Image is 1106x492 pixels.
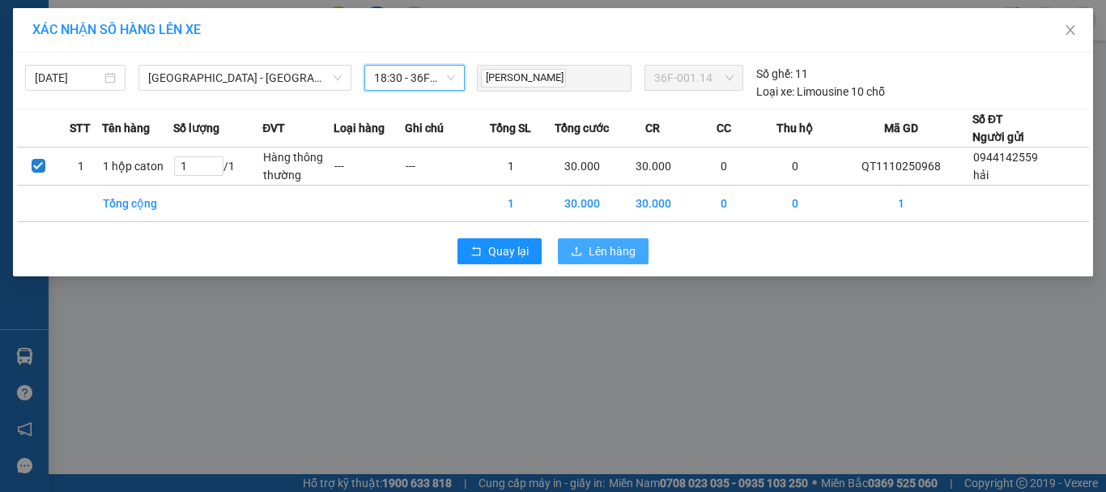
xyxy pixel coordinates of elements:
span: Số lượng [173,119,219,137]
button: rollbackQuay lại [457,238,542,264]
span: ĐVT [262,119,285,137]
span: Tổng cước [555,119,609,137]
span: close [1064,24,1077,36]
td: 1 [475,148,547,186]
td: --- [405,148,476,186]
span: XÁC NHẬN SỐ HÀNG LÊN XE [32,22,201,37]
span: rollback [470,246,482,259]
span: 0944142559 [973,151,1038,164]
td: 1 [60,148,103,186]
span: CR [645,119,660,137]
td: 0 [759,186,831,222]
td: 1 hộp caton [102,148,173,186]
td: 30.000 [618,148,689,186]
td: 30.000 [547,148,618,186]
div: Limousine 10 chỗ [756,83,885,101]
span: down [333,73,342,83]
span: STT [70,119,91,137]
span: Thu hộ [776,119,813,137]
span: 18:30 - 36F-001.14 [374,66,455,90]
span: Thanh Hóa - Hà Nội [148,66,342,90]
td: 1 [475,186,547,222]
span: Quay lại [488,242,529,260]
div: 11 [756,65,808,83]
td: Hàng thông thường [262,148,334,186]
span: Lên hàng [589,242,636,260]
span: Tên hàng [102,119,150,137]
span: Tổng SL [490,119,531,137]
td: 0 [688,186,759,222]
span: Số ghế: [756,65,793,83]
td: 30.000 [618,186,689,222]
span: Loại hàng [334,119,385,137]
span: [PERSON_NAME] [481,69,566,88]
span: Ghi chú [405,119,444,137]
span: hải [973,169,989,182]
input: 11/10/2025 [35,69,101,87]
td: Tổng cộng [102,186,173,222]
td: 0 [688,148,759,186]
span: 36F-001.14 [654,66,734,90]
td: QT1110250968 [831,148,972,186]
td: 0 [759,148,831,186]
span: Mã GD [884,119,918,137]
span: Loại xe: [756,83,794,101]
span: CC [717,119,731,137]
div: Số ĐT Người gửi [972,110,1024,146]
td: 30.000 [547,186,618,222]
td: 1 [831,186,972,222]
button: uploadLên hàng [558,238,649,264]
td: / 1 [173,148,262,186]
td: --- [334,148,405,186]
button: Close [1048,8,1093,53]
span: upload [571,246,582,259]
